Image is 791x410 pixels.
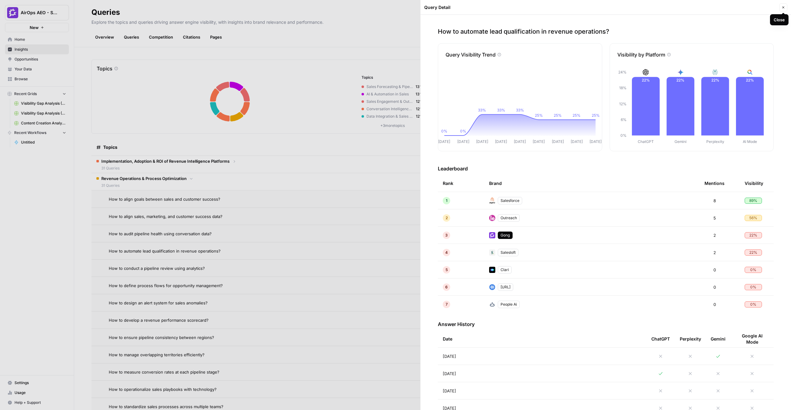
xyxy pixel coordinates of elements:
[592,113,600,118] tspan: 25%
[554,113,562,118] tspan: 25%
[489,284,495,290] img: khqciriqz2uga3pxcoz8d1qji9pc
[750,302,756,307] span: 0 %
[443,330,641,347] div: Date
[638,139,654,144] tspan: ChatGPT
[704,175,725,192] div: Mentions
[441,129,447,133] tspan: 0%
[443,388,456,394] span: [DATE]
[476,139,488,144] tspan: [DATE]
[774,17,785,23] div: Close
[620,133,626,138] tspan: 0%
[498,249,518,256] div: Salesloft
[498,301,520,308] div: People Ai
[535,113,543,118] tspan: 25%
[750,284,756,290] span: 0 %
[713,249,716,256] span: 2
[498,197,522,204] div: Salesforce
[745,175,763,192] div: Visibility
[749,215,757,221] span: 56 %
[706,139,724,144] tspan: Perplexity
[446,302,448,307] span: 7
[735,330,769,347] div: Google AI Mode
[618,70,626,74] tspan: 24%
[497,108,505,112] tspan: 33%
[489,249,495,256] img: vpq3xj2nnch2e2ivhsgwmf7hbkjf
[642,78,650,82] text: 22%
[446,198,447,203] span: 1
[478,108,486,112] tspan: 33%
[711,330,725,347] div: Gemini
[743,139,757,144] tspan: AI Mode
[498,283,513,291] div: [URL]
[749,250,757,255] span: 22 %
[713,301,716,307] span: 0
[445,232,448,238] span: 3
[750,267,756,273] span: 0 %
[675,139,687,144] tspan: Gemini
[445,284,448,290] span: 6
[552,139,564,144] tspan: [DATE]
[749,232,757,238] span: 22 %
[514,139,526,144] tspan: [DATE]
[443,353,456,359] span: [DATE]
[489,232,495,238] img: w6cjb6u2gvpdnjw72qw8i2q5f3eb
[489,267,495,273] img: h6qlr8a97mop4asab8l5qtldq2wv
[438,165,774,172] h3: Leaderboard
[713,267,716,273] span: 0
[438,139,450,144] tspan: [DATE]
[713,198,716,204] span: 8
[619,102,626,106] tspan: 12%
[711,78,719,82] text: 22%
[617,51,665,58] p: Visibility by Platform
[620,117,626,122] tspan: 6%
[446,51,496,58] p: Query Visibility Trend
[713,284,716,290] span: 0
[446,267,448,273] span: 5
[489,175,695,192] div: Brand
[676,78,684,82] text: 22%
[489,215,495,221] img: w5j8drkl6vorx9oircl0z03rjk9p
[746,78,754,82] text: 22%
[498,266,512,274] div: Clari
[619,86,626,90] tspan: 18%
[445,250,448,255] span: 4
[498,232,513,239] div: Gong
[533,139,545,144] tspan: [DATE]
[590,139,602,144] tspan: [DATE]
[498,214,520,222] div: Outreach
[573,113,581,118] tspan: 25%
[516,108,524,112] tspan: 33%
[495,139,507,144] tspan: [DATE]
[571,139,583,144] tspan: [DATE]
[651,330,670,347] div: ChatGPT
[460,129,466,133] tspan: 0%
[438,27,774,36] p: How to automate lead qualification in revenue operations?
[446,215,448,221] span: 2
[438,320,774,328] h3: Answer History
[489,198,495,204] img: e001jt87q6ctylcrzboubucy6uux
[680,330,701,347] div: Perplexity
[443,370,456,377] span: [DATE]
[457,139,469,144] tspan: [DATE]
[713,215,716,221] span: 5
[443,175,453,192] div: Rank
[489,301,495,307] img: m91aa644vh47mb0y152o0kapheco
[713,232,716,238] span: 2
[424,4,777,10] div: Query Detail
[749,198,757,203] span: 89 %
